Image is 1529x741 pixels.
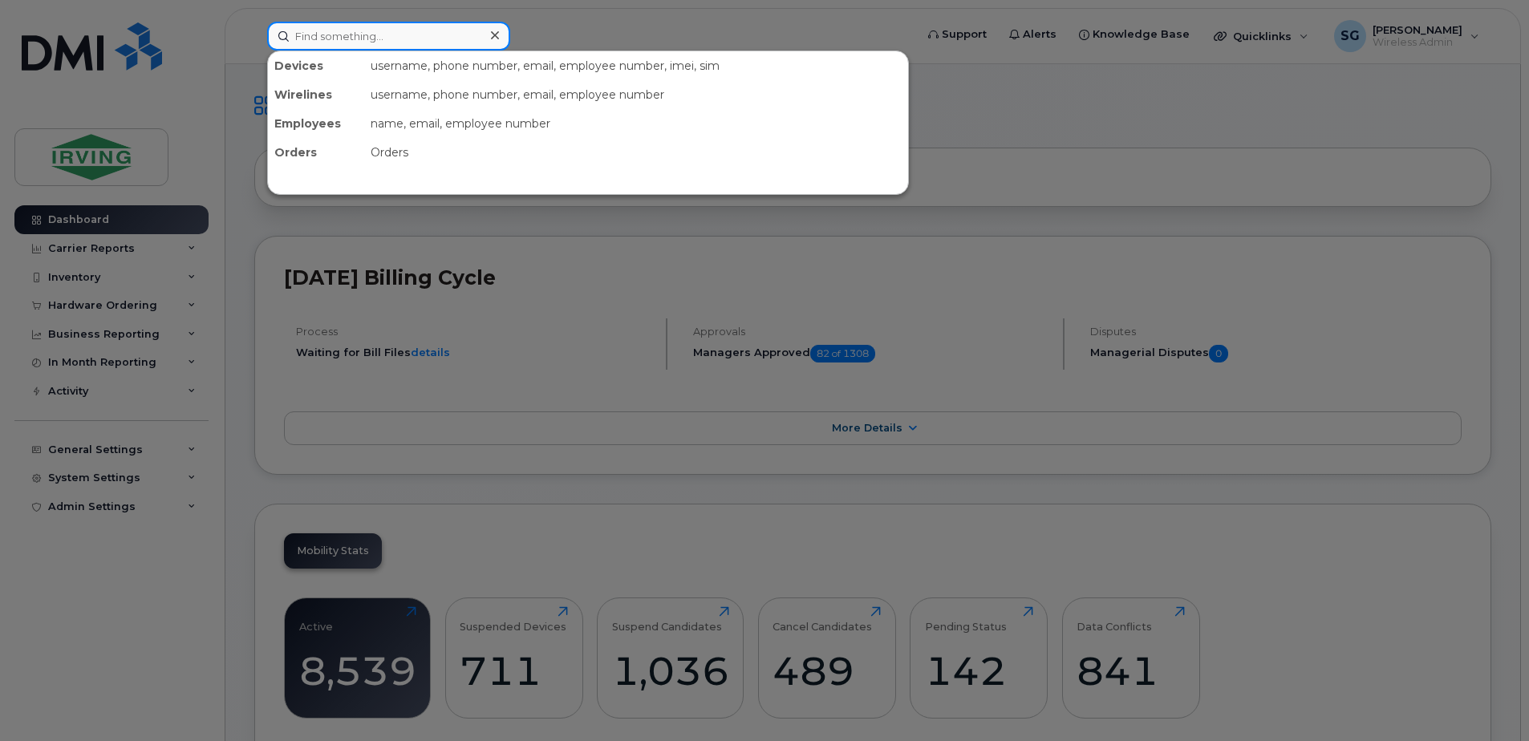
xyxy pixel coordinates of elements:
[268,109,364,138] div: Employees
[268,138,364,167] div: Orders
[268,51,364,80] div: Devices
[364,138,908,167] div: Orders
[268,80,364,109] div: Wirelines
[364,80,908,109] div: username, phone number, email, employee number
[364,109,908,138] div: name, email, employee number
[364,51,908,80] div: username, phone number, email, employee number, imei, sim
